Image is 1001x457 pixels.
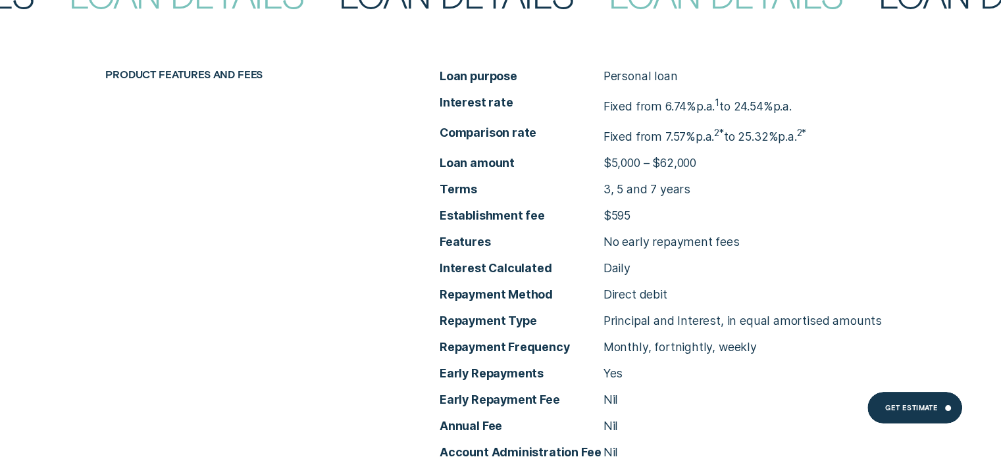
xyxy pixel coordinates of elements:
[440,234,603,250] span: Features
[440,287,603,302] span: Repayment Method
[440,68,603,84] span: Loan purpose
[696,99,715,113] span: p.a.
[603,95,792,114] p: Fixed from 6.74% to 24.54%
[773,99,791,113] span: Per Annum
[603,181,690,197] p: 3, 5 and 7 years
[778,130,796,143] span: p.a.
[603,392,618,408] p: Nil
[440,313,603,329] span: Repayment Type
[603,339,757,355] p: Monthly, fortnightly, weekly
[603,260,630,276] p: Daily
[603,208,630,224] p: $595
[440,181,603,197] span: Terms
[867,392,962,423] a: Get Estimate
[603,287,667,302] p: Direct debit
[603,313,882,329] p: Principal and Interest, in equal amortised amounts
[440,418,603,434] span: Annual Fee
[440,260,603,276] span: Interest Calculated
[440,95,603,110] span: Interest rate
[603,418,618,434] p: Nil
[603,366,623,381] p: Yes
[696,99,715,113] span: Per Annum
[440,366,603,381] span: Early Repayments
[696,130,714,143] span: p.a.
[696,130,714,143] span: Per Annum
[440,339,603,355] span: Repayment Frequency
[99,68,367,81] div: Product features and fees
[440,125,603,141] span: Comparison rate
[715,97,719,108] sup: 1
[440,155,603,171] span: Loan amount
[440,392,603,408] span: Early Repayment Fee
[778,130,796,143] span: Per Annum
[773,99,791,113] span: p.a.
[603,125,806,145] p: Fixed from 7.57% to 25.32%
[603,234,740,250] p: No early repayment fees
[440,208,603,224] span: Establishment fee
[603,68,678,84] p: Personal loan
[603,155,696,171] p: $5,000 – $62,000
